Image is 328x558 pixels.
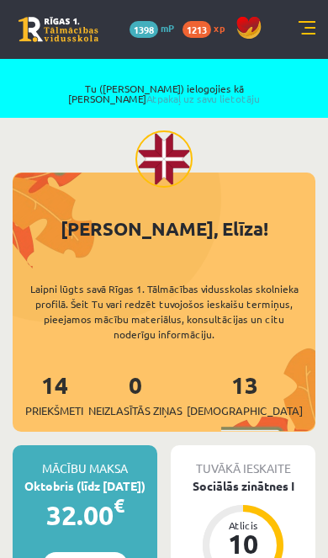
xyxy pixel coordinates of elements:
[161,21,174,35] span: mP
[13,215,315,242] div: [PERSON_NAME], Elīza!
[13,445,157,477] div: Mācību maksa
[13,477,157,495] div: Oktobris (līdz [DATE])
[114,493,124,518] span: €
[33,83,295,104] span: Tu ([PERSON_NAME]) ielogojies kā [PERSON_NAME]
[88,402,183,419] span: Neizlasītās ziņas
[187,369,303,419] a: 13[DEMOGRAPHIC_DATA]
[19,17,98,42] a: Rīgas 1. Tālmācības vidusskola
[218,520,268,530] div: Atlicis
[146,92,260,105] a: Atpakaļ uz savu lietotāju
[187,402,303,419] span: [DEMOGRAPHIC_DATA]
[25,402,83,419] span: Priekšmeti
[135,130,193,188] img: Elīza Tāre
[218,530,268,557] div: 10
[130,21,158,38] span: 1398
[171,477,315,495] div: Sociālās zinātnes I
[183,21,211,38] span: 1213
[13,495,157,535] div: 32.00
[171,445,315,477] div: Tuvākā ieskaite
[183,21,233,35] a: 1213 xp
[88,369,183,419] a: 0Neizlasītās ziņas
[13,281,315,342] div: Laipni lūgts savā Rīgas 1. Tālmācības vidusskolas skolnieka profilā. Šeit Tu vari redzēt tuvojošo...
[214,21,225,35] span: xp
[25,369,83,419] a: 14Priekšmeti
